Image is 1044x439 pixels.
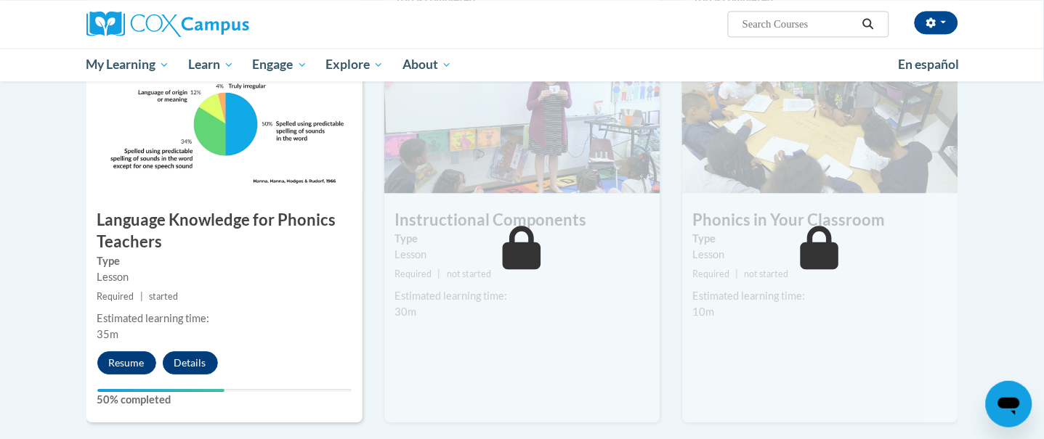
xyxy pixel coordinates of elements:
a: Cox Campus [86,11,363,37]
span: En español [899,57,960,72]
div: Estimated learning time: [395,288,650,304]
div: Lesson [395,247,650,263]
div: Lesson [693,247,947,263]
label: Type [395,231,650,247]
button: Account Settings [915,11,958,34]
span: Learn [188,56,234,73]
span: Required [97,291,134,302]
button: Resume [97,351,156,374]
span: 30m [395,305,417,318]
img: Course Image [86,48,363,193]
label: 50% completed [97,392,352,408]
span: not started [447,268,491,279]
a: En español [889,49,969,80]
a: Engage [243,48,317,81]
h3: Instructional Components [384,209,660,231]
span: not started [745,268,789,279]
span: Engage [253,56,307,73]
div: Lesson [97,269,352,285]
label: Type [693,231,947,247]
div: Your progress [97,389,224,392]
img: Cox Campus [86,11,249,37]
input: Search Courses [741,15,857,33]
a: My Learning [77,48,179,81]
img: Course Image [384,48,660,193]
div: Estimated learning time: [97,311,352,327]
img: Course Image [682,48,958,193]
span: Explore [325,56,384,73]
span: | [438,268,441,279]
span: 35m [97,328,119,340]
span: | [140,291,143,302]
a: About [393,48,461,81]
iframe: Button to launch messaging window [986,381,1032,427]
button: Details [163,351,218,374]
span: 10m [693,305,715,318]
h3: Language Knowledge for Phonics Teachers [86,209,363,254]
h3: Phonics in Your Classroom [682,209,958,231]
span: About [402,56,452,73]
div: Main menu [65,48,980,81]
span: | [736,268,739,279]
label: Type [97,253,352,269]
span: Required [693,268,730,279]
span: My Learning [86,56,169,73]
a: Explore [316,48,393,81]
div: Estimated learning time: [693,288,947,304]
span: started [149,291,178,302]
a: Learn [179,48,243,81]
span: Required [395,268,432,279]
button: Search [857,15,879,33]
